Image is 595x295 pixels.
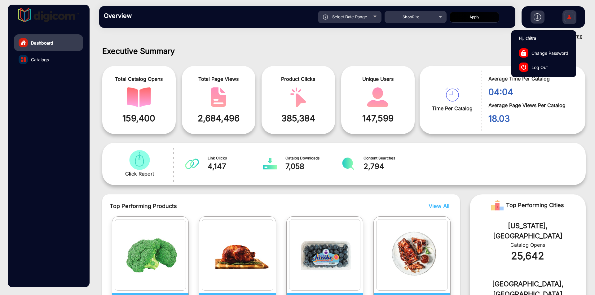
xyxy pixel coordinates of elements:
[531,64,548,70] span: Log Out
[285,161,342,172] span: 7,058
[488,112,576,125] span: 18.03
[506,199,564,211] span: Top Performing Cities
[185,158,199,170] img: catalog
[206,87,231,107] img: catalog
[346,112,410,125] span: 147,599
[403,15,419,19] span: ShopRite
[512,33,576,43] p: Hi, chitra
[263,158,277,170] img: catalog
[332,14,367,19] span: Select Date Range
[521,65,526,70] img: log-out
[479,241,576,249] div: Catalog Opens
[450,12,499,23] button: Apply
[491,199,504,211] img: Rank image
[104,12,191,20] h3: Overview
[187,112,251,125] span: 2,684,496
[445,88,459,102] img: catalog
[488,102,576,109] span: Average Page Views Per Catalog
[102,46,586,56] h1: Executive Summary
[534,13,541,21] img: h2download.svg
[479,221,576,241] div: [US_STATE], [GEOGRAPHIC_DATA]
[488,85,576,98] span: 04:04
[127,87,151,107] img: catalog
[107,112,171,125] span: 159,400
[479,249,576,263] div: 25,642
[127,150,152,170] img: catalog
[110,202,371,210] span: Top Performing Products
[107,75,171,83] span: Total Catalog Opens
[563,7,576,29] img: Sign%20Up.svg
[427,202,448,210] button: View All
[266,75,330,83] span: Product Clicks
[208,161,264,172] span: 4,147
[20,40,26,46] img: home
[346,75,410,83] span: Unique Users
[291,221,359,289] img: catalog
[14,51,83,68] a: Catalogs
[266,112,330,125] span: 385,384
[323,15,328,20] img: icon
[285,155,342,161] span: Catalog Downloads
[488,75,576,82] span: Average Time Per Catalog
[21,57,26,62] img: catalog
[14,34,83,51] a: Dashboard
[366,87,390,107] img: catalog
[187,75,251,83] span: Total Page Views
[93,34,583,40] div: ([DATE] - [DATE])
[208,155,264,161] span: Link Clicks
[521,50,526,55] img: change-password
[531,50,568,56] span: Change Password
[364,155,420,161] span: Content Searches
[364,161,420,172] span: 2,794
[125,170,154,177] span: Click Report
[31,56,49,63] span: Catalogs
[378,221,446,289] img: catalog
[429,203,449,209] span: View All
[117,221,184,289] img: catalog
[286,87,310,107] img: catalog
[31,40,53,46] span: Dashboard
[18,8,79,22] img: vmg-logo
[204,221,271,289] img: catalog
[341,158,355,170] img: catalog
